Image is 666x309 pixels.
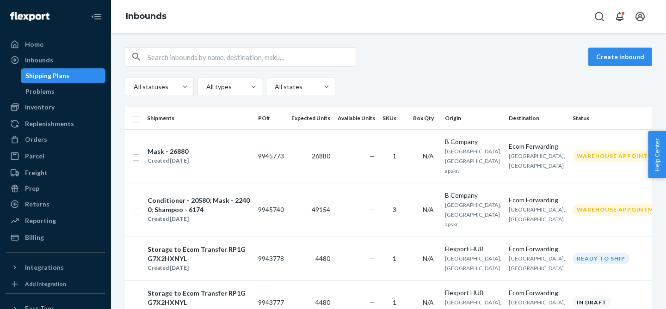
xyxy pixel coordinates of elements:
span: N/A [423,298,434,306]
div: Ecom Forwarding [509,142,565,151]
a: Inventory [6,100,105,115]
span: [GEOGRAPHIC_DATA], [GEOGRAPHIC_DATA] [509,152,565,169]
div: Replenishments [25,119,74,128]
input: All states [274,82,275,91]
th: Destination [505,107,569,129]
div: Shipping Plans [25,71,69,80]
span: [GEOGRAPHIC_DATA], [GEOGRAPHIC_DATA] apskr. [445,148,501,174]
input: All types [205,82,206,91]
div: Home [25,40,43,49]
a: Billing [6,230,105,245]
td: 9945773 [254,129,288,183]
a: Freight [6,165,105,180]
span: N/A [423,206,434,213]
button: Close Navigation [87,7,105,26]
a: Add Integration [6,279,105,290]
a: Home [6,37,105,52]
span: [GEOGRAPHIC_DATA], [GEOGRAPHIC_DATA] [509,206,565,223]
span: — [370,298,375,306]
div: Returns [25,200,49,209]
a: Parcel [6,149,105,164]
th: Available Units [334,107,379,129]
div: Problems [25,87,55,96]
div: Created [DATE] [148,156,189,165]
span: — [370,254,375,262]
ol: breadcrumbs [118,3,174,30]
span: [GEOGRAPHIC_DATA], [GEOGRAPHIC_DATA] apskr. [445,201,501,228]
a: Problems [21,84,106,99]
th: Box Qty [404,107,441,129]
span: — [370,152,375,160]
td: 9945740 [254,183,288,236]
span: 3 [393,206,396,213]
span: [GEOGRAPHIC_DATA], [GEOGRAPHIC_DATA] [509,255,565,272]
a: Returns [6,197,105,212]
button: Open account menu [631,7,649,26]
div: Ready to ship [573,253,629,264]
a: Prep [6,181,105,196]
div: Created [DATE] [148,263,250,273]
div: Inventory [25,103,55,112]
div: Orders [25,135,47,144]
div: Parcel [25,151,44,161]
div: In draft [573,297,611,308]
button: Integrations [6,260,105,275]
div: Created [DATE] [148,214,250,224]
span: 4480 [315,254,330,262]
div: Storage to Ecom Transfer RP1GG7X2HXNYL [148,245,250,263]
input: All statuses [133,82,134,91]
th: SKUs [379,107,404,129]
div: Billing [25,233,44,242]
span: 1 [393,152,396,160]
div: Conditioner - 20580; Mask - 22400; Shampoo - 6174 [148,196,250,214]
div: Ecom Forwarding [509,288,565,297]
div: Prep [25,184,39,193]
span: 1 [393,298,396,306]
span: 4480 [315,298,330,306]
th: Origin [441,107,505,129]
div: Ecom Forwarding [509,244,565,254]
span: — [370,206,375,213]
th: Expected Units [288,107,334,129]
span: N/A [423,254,434,262]
th: PO# [254,107,288,129]
a: Replenishments [6,116,105,131]
div: Storage to Ecom Transfer RP1GG7X2HXNYL [148,289,250,307]
span: 1 [393,254,396,262]
button: Help Center [648,131,666,178]
a: Reporting [6,213,105,228]
div: Mask - 26880 [148,147,189,156]
div: Flexport HUB [445,244,501,254]
div: B Company [445,137,501,146]
button: Open notifications [610,7,629,26]
div: Ecom Forwarding [509,195,565,205]
a: Orders [6,132,105,147]
input: Search inbounds by name, destination, msku... [148,48,356,66]
div: Add Integration [25,280,66,288]
a: Inbounds [6,53,105,67]
span: [GEOGRAPHIC_DATA], [GEOGRAPHIC_DATA] [445,255,501,272]
td: 9943778 [254,236,288,280]
div: B Company [445,191,501,200]
div: Flexport HUB [445,288,501,297]
a: Shipping Plans [21,68,106,83]
button: Open Search Box [590,7,609,26]
span: N/A [423,152,434,160]
a: Inbounds [126,11,166,21]
span: 49154 [312,206,330,213]
div: Inbounds [25,55,53,65]
button: Create inbound [588,48,652,66]
th: Shipments [143,107,254,129]
img: Flexport logo [10,12,49,21]
div: Integrations [25,263,64,272]
div: Reporting [25,216,56,225]
span: 26880 [312,152,330,160]
div: Freight [25,168,48,177]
